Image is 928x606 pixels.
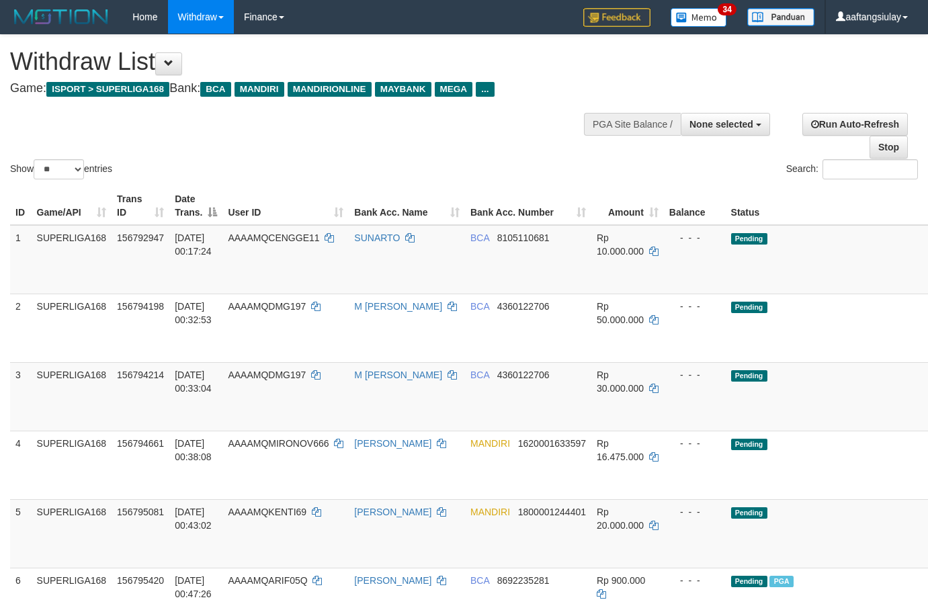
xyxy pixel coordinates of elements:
span: [DATE] 00:17:24 [175,232,212,257]
span: AAAAMQKENTI69 [228,507,306,517]
span: AAAAMQCENGGE11 [228,232,319,243]
span: [DATE] 00:32:53 [175,301,212,325]
span: Pending [731,507,767,519]
span: AAAAMQDMG197 [228,301,306,312]
div: - - - [669,574,720,587]
span: ISPORT > SUPERLIGA168 [46,82,169,97]
span: None selected [689,119,753,130]
span: MANDIRI [470,507,510,517]
span: BCA [470,370,489,380]
h4: Game: Bank: [10,82,605,95]
span: BCA [470,575,489,586]
label: Show entries [10,159,112,179]
span: BCA [200,82,230,97]
span: Rp 30.000.000 [597,370,644,394]
span: MEGA [435,82,473,97]
span: Pending [731,370,767,382]
a: Run Auto-Refresh [802,113,908,136]
th: Bank Acc. Name: activate to sort column ascending [349,187,465,225]
span: Rp 20.000.000 [597,507,644,531]
th: User ID: activate to sort column ascending [222,187,349,225]
h1: Withdraw List [10,48,605,75]
span: Copy 8692235281 to clipboard [497,575,550,586]
div: - - - [669,505,720,519]
span: [DATE] 00:43:02 [175,507,212,531]
span: 156795081 [117,507,164,517]
span: MANDIRI [470,438,510,449]
span: Copy 4360122706 to clipboard [497,301,550,312]
td: SUPERLIGA168 [32,431,112,499]
td: 4 [10,431,32,499]
a: M [PERSON_NAME] [354,301,442,312]
th: ID [10,187,32,225]
div: - - - [669,300,720,313]
th: Amount: activate to sort column ascending [591,187,664,225]
div: - - - [669,368,720,382]
span: Copy 1620001633597 to clipboard [518,438,586,449]
span: MANDIRI [235,82,284,97]
span: ... [476,82,494,97]
span: Marked by aafnonsreyleab [769,576,793,587]
span: [DATE] 00:47:26 [175,575,212,599]
span: Rp 50.000.000 [597,301,644,325]
span: 156794661 [117,438,164,449]
span: Pending [731,439,767,450]
button: None selected [681,113,770,136]
a: [PERSON_NAME] [354,507,431,517]
span: AAAAMQARIF05Q [228,575,307,586]
a: Stop [870,136,908,159]
div: - - - [669,231,720,245]
label: Search: [786,159,918,179]
span: BCA [470,232,489,243]
span: AAAAMQMIRONOV666 [228,438,329,449]
span: 34 [718,3,736,15]
span: Rp 16.475.000 [597,438,644,462]
td: SUPERLIGA168 [32,294,112,362]
span: AAAAMQDMG197 [228,370,306,380]
a: SUNARTO [354,232,400,243]
span: Rp 10.000.000 [597,232,644,257]
a: [PERSON_NAME] [354,438,431,449]
div: - - - [669,437,720,450]
td: 6 [10,568,32,606]
input: Search: [822,159,918,179]
a: M [PERSON_NAME] [354,370,442,380]
span: Pending [731,233,767,245]
span: MANDIRIONLINE [288,82,372,97]
select: Showentries [34,159,84,179]
span: MAYBANK [375,82,431,97]
a: [PERSON_NAME] [354,575,431,586]
span: [DATE] 00:38:08 [175,438,212,462]
td: SUPERLIGA168 [32,225,112,294]
span: 156792947 [117,232,164,243]
div: PGA Site Balance / [584,113,681,136]
span: BCA [470,301,489,312]
img: MOTION_logo.png [10,7,112,27]
span: [DATE] 00:33:04 [175,370,212,394]
span: Copy 4360122706 to clipboard [497,370,550,380]
td: SUPERLIGA168 [32,499,112,568]
th: Trans ID: activate to sort column ascending [112,187,169,225]
td: SUPERLIGA168 [32,362,112,431]
span: Pending [731,302,767,313]
td: 2 [10,294,32,362]
span: Copy 1800001244401 to clipboard [518,507,586,517]
th: Date Trans.: activate to sort column descending [169,187,222,225]
img: panduan.png [747,8,814,26]
td: 1 [10,225,32,294]
span: Rp 900.000 [597,575,645,586]
th: Bank Acc. Number: activate to sort column ascending [465,187,591,225]
img: Button%20Memo.svg [671,8,727,27]
th: Game/API: activate to sort column ascending [32,187,112,225]
span: Pending [731,576,767,587]
span: 156795420 [117,575,164,586]
td: SUPERLIGA168 [32,568,112,606]
span: 156794198 [117,301,164,312]
span: Copy 8105110681 to clipboard [497,232,550,243]
th: Balance [664,187,726,225]
td: 5 [10,499,32,568]
img: Feedback.jpg [583,8,650,27]
td: 3 [10,362,32,431]
span: 156794214 [117,370,164,380]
